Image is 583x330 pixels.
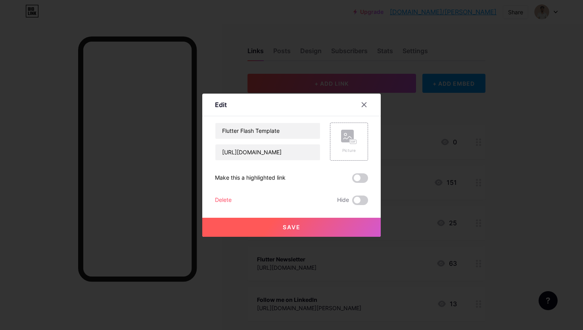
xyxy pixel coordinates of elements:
[341,148,357,153] div: Picture
[215,196,232,205] div: Delete
[215,173,286,183] div: Make this a highlighted link
[337,196,349,205] span: Hide
[215,144,320,160] input: URL
[215,123,320,139] input: Title
[283,224,301,230] span: Save
[202,218,381,237] button: Save
[215,100,227,109] div: Edit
